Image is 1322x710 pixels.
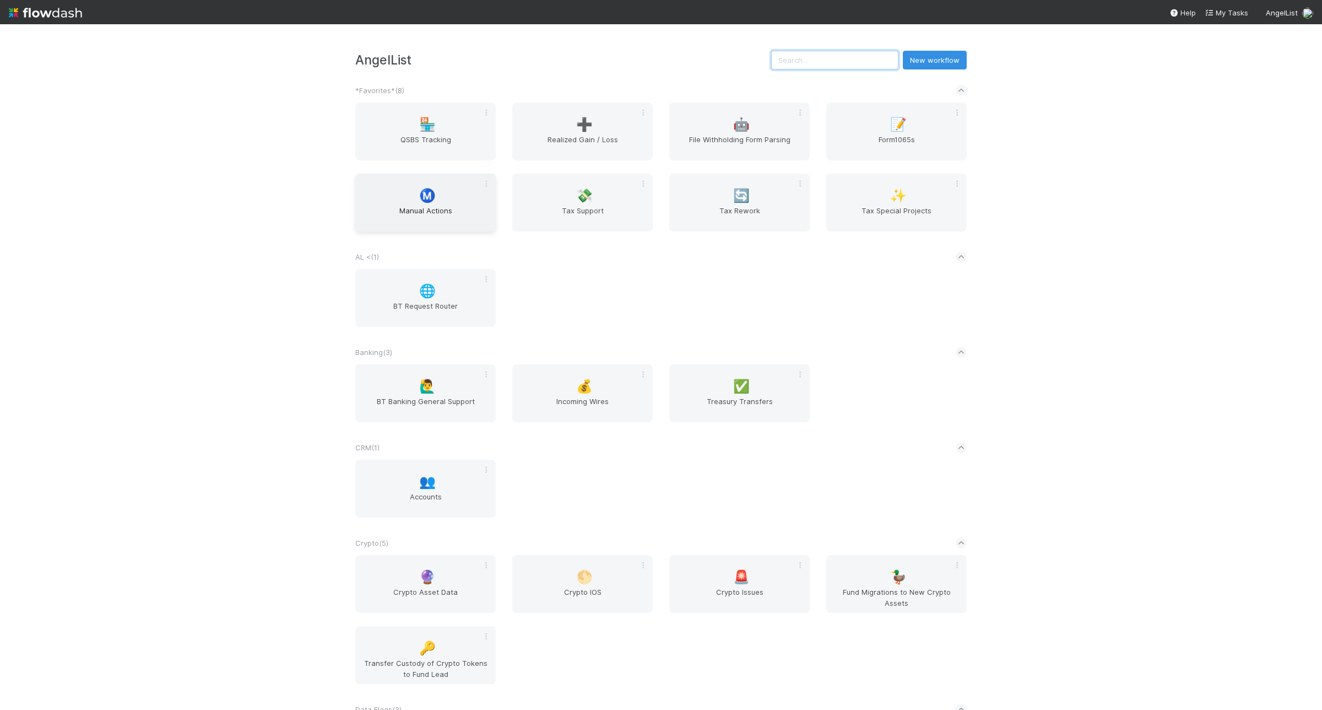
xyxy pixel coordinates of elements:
span: Realized Gain / Loss [517,134,648,156]
span: Banking ( 3 ) [355,348,392,357]
a: Ⓜ️Manual Actions [355,174,496,232]
span: AL < ( 1 ) [355,252,379,261]
span: File Withholding Form Parsing [674,134,805,156]
span: 📝 [890,117,907,132]
span: 🙋‍♂️ [419,379,436,394]
span: 🦆 [890,570,907,584]
span: Crypto IOS [517,587,648,609]
a: 📝Form1065s [826,103,967,160]
span: 🤖 [733,117,750,132]
span: Transfer Custody of Crypto Tokens to Fund Lead [360,658,491,680]
span: Fund Migrations to New Crypto Assets [831,587,962,609]
a: 🏪QSBS Tracking [355,103,496,160]
span: *Favorites* ( 8 ) [355,86,404,95]
span: BT Request Router [360,300,491,322]
input: Search... [771,51,898,69]
span: Tax Special Projects [831,205,962,227]
a: ➕Realized Gain / Loss [512,103,653,160]
a: 🌕Crypto IOS [512,555,653,613]
span: ➕ [576,117,593,132]
span: BT Banking General Support [360,396,491,418]
img: avatar_04ed6c9e-3b93-401c-8c3a-8fad1b1fc72c.png [1302,8,1313,19]
span: QSBS Tracking [360,134,491,156]
span: Accounts [360,491,491,513]
a: 🚨Crypto Issues [669,555,810,613]
span: Ⓜ️ [419,189,436,203]
span: 🔮 [419,570,436,584]
a: 🌐BT Request Router [355,269,496,327]
span: Form1065s [831,134,962,156]
span: ✨ [890,189,907,203]
span: 🔄 [733,189,750,203]
span: My Tasks [1205,8,1248,17]
span: 🏪 [419,117,436,132]
span: AngelList [1266,8,1298,17]
span: Manual Actions [360,205,491,227]
span: Crypto Asset Data [360,587,491,609]
span: Treasury Transfers [674,396,805,418]
a: ✨Tax Special Projects [826,174,967,232]
a: 🦆Fund Migrations to New Crypto Assets [826,555,967,613]
img: logo-inverted-e16ddd16eac7371096b0.svg [9,3,82,22]
a: 👥Accounts [355,460,496,518]
span: 🌐 [419,284,436,298]
span: Crypto Issues [674,587,805,609]
a: 💸Tax Support [512,174,653,232]
span: Tax Rework [674,205,805,227]
span: 💸 [576,189,593,203]
span: 👥 [419,475,436,489]
a: ✅Treasury Transfers [669,364,810,422]
a: 🤖File Withholding Form Parsing [669,103,810,160]
a: 🔮Crypto Asset Data [355,555,496,613]
span: CRM ( 1 ) [355,443,380,452]
a: My Tasks [1205,7,1248,18]
button: New workflow [903,51,967,69]
span: 🔑 [419,641,436,655]
a: 🙋‍♂️BT Banking General Support [355,364,496,422]
span: ✅ [733,379,750,394]
span: 🚨 [733,570,750,584]
a: 🔄Tax Rework [669,174,810,232]
a: 💰Incoming Wires [512,364,653,422]
span: 🌕 [576,570,593,584]
a: 🔑Transfer Custody of Crypto Tokens to Fund Lead [355,626,496,684]
span: Incoming Wires [517,396,648,418]
span: 💰 [576,379,593,394]
h3: AngelList [355,52,771,67]
span: Tax Support [517,205,648,227]
div: Help [1169,7,1196,18]
span: Crypto ( 5 ) [355,539,388,547]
